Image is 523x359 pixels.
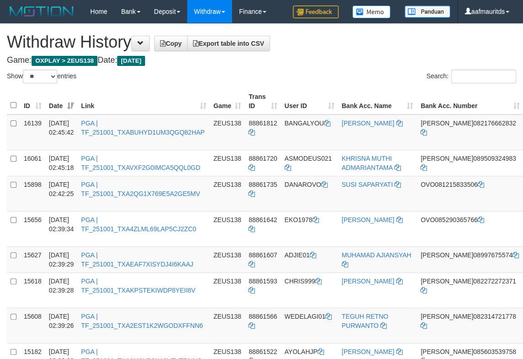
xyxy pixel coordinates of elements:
span: OVO [421,216,435,223]
input: Search: [451,70,516,83]
span: [PERSON_NAME] [421,313,473,320]
td: [DATE] 02:39:26 [45,308,78,343]
td: 16139 [20,114,45,150]
a: SUSI SAPARYATI [342,181,393,188]
td: ZEUS138 [210,211,245,246]
th: User ID: activate to sort column ascending [281,88,338,114]
td: 15608 [20,308,45,343]
a: [PERSON_NAME] [342,277,394,285]
a: MUHAMAD AJIANSYAH [342,251,411,259]
a: Export table into CSV [187,36,270,51]
td: ZEUS138 [210,114,245,150]
td: [DATE] 02:45:42 [45,114,78,150]
span: OVO [421,181,435,188]
span: Export table into CSV [193,40,264,47]
td: 082272272371 [417,272,523,308]
td: ZEUS138 [210,176,245,211]
td: EKO1978 [281,211,338,246]
td: 082176662832 [417,114,523,150]
a: Copy [154,36,188,51]
a: PGA | TF_251001_TXABUHYD1UM3QGQ82HAP [81,120,205,136]
td: 88861566 [245,308,280,343]
label: Search: [426,70,516,83]
td: BANGALYOU [281,114,338,150]
td: CHRIS999 [281,272,338,308]
label: Show entries [7,70,76,83]
td: ZEUS138 [210,272,245,308]
td: 085290365766 [417,211,523,246]
a: [PERSON_NAME] [342,216,394,223]
th: Bank Acc. Name: activate to sort column ascending [338,88,417,114]
td: 15656 [20,211,45,246]
select: Showentries [23,70,57,83]
a: PGA | TF_251001_TXAVXF2G0IMCA5QQL0GD [81,155,200,171]
td: 082314721778 [417,308,523,343]
td: [DATE] 02:45:18 [45,150,78,176]
th: ID: activate to sort column ascending [20,88,45,114]
td: DANAROVO [281,176,338,211]
a: PGA | TF_251001_TXA4ZLML69LAP5CJ2ZC0 [81,216,196,233]
a: PGA | TF_251001_TXAKPSTEKIWDP8YEII8V [81,277,195,294]
td: 08997675574 [417,246,523,272]
img: MOTION_logo.png [7,5,76,18]
span: [PERSON_NAME] [421,120,473,127]
span: [DATE] [117,56,145,66]
td: 089509324983 [417,150,523,176]
td: 88861720 [245,150,280,176]
td: 081215833506 [417,176,523,211]
span: Copy [160,40,182,47]
td: WEDELAGI01 [281,308,338,343]
td: [DATE] 02:39:28 [45,272,78,308]
span: [PERSON_NAME] [421,155,473,162]
td: 88861812 [245,114,280,150]
th: Trans ID: activate to sort column ascending [245,88,280,114]
td: [DATE] 02:39:29 [45,246,78,272]
th: Game: activate to sort column ascending [210,88,245,114]
td: 15627 [20,246,45,272]
th: Link: activate to sort column ascending [77,88,210,114]
td: [DATE] 02:42:25 [45,176,78,211]
td: ZEUS138 [210,150,245,176]
th: Date: activate to sort column ascending [45,88,78,114]
td: 15898 [20,176,45,211]
td: 15618 [20,272,45,308]
span: [PERSON_NAME] [421,348,473,355]
td: 88861642 [245,211,280,246]
span: [PERSON_NAME] [421,251,473,259]
img: panduan.png [404,5,450,18]
td: ZEUS138 [210,246,245,272]
th: Bank Acc. Number: activate to sort column ascending [417,88,523,114]
td: 16061 [20,150,45,176]
td: [DATE] 02:39:34 [45,211,78,246]
td: 88861607 [245,246,280,272]
span: [PERSON_NAME] [421,277,473,285]
a: PGA | TF_251001_TXAEAF7XISYDJ4I6KAAJ [81,251,193,268]
td: ZEUS138 [210,308,245,343]
h4: Game: Date: [7,56,516,65]
a: PGA | TF_251001_TXA2QG1X769E5A2GE5MV [81,181,200,197]
td: ASMODEUS021 [281,150,338,176]
td: ADJIE01 [281,246,338,272]
td: 88861593 [245,272,280,308]
a: [PERSON_NAME] [342,120,394,127]
a: TEGUH RETNO PURWANTO [342,313,388,329]
h1: Withdraw History [7,33,516,51]
td: 88861735 [245,176,280,211]
span: OXPLAY > ZEUS138 [32,56,97,66]
img: Feedback.jpg [293,5,339,18]
img: Button%20Memo.svg [352,5,391,18]
a: PGA | TF_251001_TXA2EST1K2WGODXFFNN6 [81,313,203,329]
a: KHRISNA MUTHI ADMARIANTAMA [342,155,393,171]
a: [PERSON_NAME] [342,348,394,355]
